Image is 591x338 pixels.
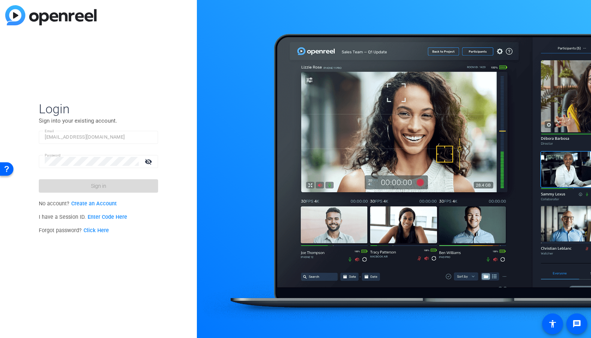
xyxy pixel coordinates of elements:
span: Login [39,101,158,117]
p: Sign into your existing account. [39,117,158,125]
mat-label: Email [45,129,54,133]
mat-icon: visibility_off [140,156,158,167]
img: blue-gradient.svg [5,5,97,25]
span: I have a Session ID. [39,214,127,220]
a: Enter Code Here [88,214,127,220]
a: Click Here [84,227,109,234]
mat-label: Password [45,153,61,157]
mat-icon: message [572,319,581,328]
mat-icon: accessibility [548,319,557,328]
span: Forgot password? [39,227,109,234]
a: Create an Account [71,200,117,207]
input: Enter Email Address [45,133,152,142]
span: No account? [39,200,117,207]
